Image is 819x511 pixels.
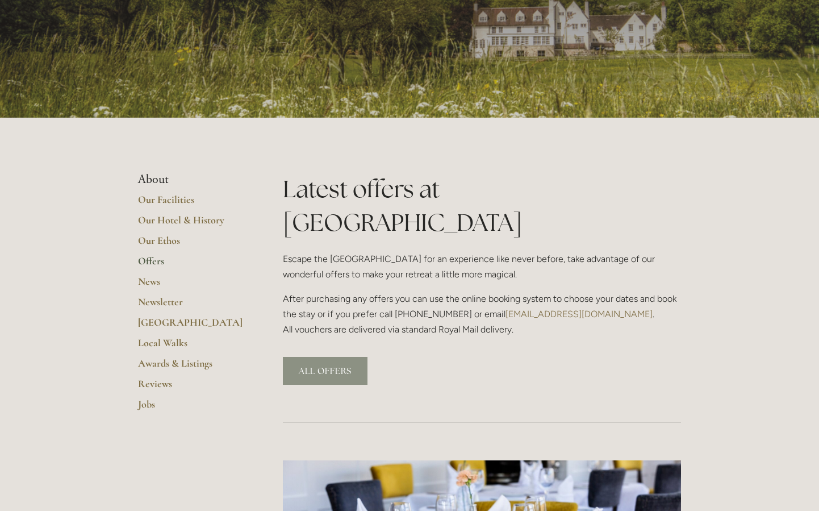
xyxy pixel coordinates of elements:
a: Jobs [138,398,246,418]
h1: Latest offers at [GEOGRAPHIC_DATA] [283,172,681,239]
a: Our Facilities [138,193,246,214]
p: Escape the [GEOGRAPHIC_DATA] for an experience like never before, take advantage of our wonderful... [283,251,681,282]
a: Our Hotel & History [138,214,246,234]
a: Newsletter [138,296,246,316]
p: After purchasing any offers you can use the online booking system to choose your dates and book t... [283,291,681,338]
a: Reviews [138,377,246,398]
a: News [138,275,246,296]
a: Offers [138,255,246,275]
a: Our Ethos [138,234,246,255]
a: Awards & Listings [138,357,246,377]
li: About [138,172,246,187]
a: ALL OFFERS [283,357,367,385]
a: Local Walks [138,336,246,357]
a: [EMAIL_ADDRESS][DOMAIN_NAME] [505,309,653,319]
a: [GEOGRAPHIC_DATA] [138,316,246,336]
